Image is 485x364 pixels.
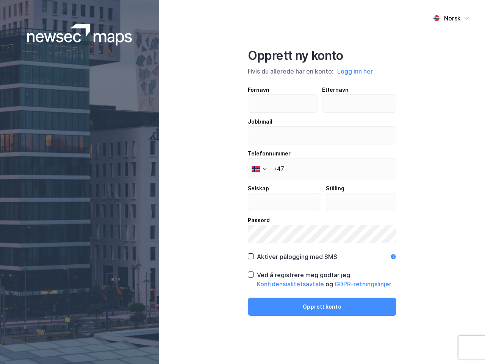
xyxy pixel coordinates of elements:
[326,184,397,193] div: Stilling
[248,216,396,225] div: Passord
[248,149,396,158] div: Telefonnummer
[248,158,396,179] input: Telefonnummer
[248,158,269,179] div: Norway: + 47
[257,252,337,261] div: Aktiver pålogging med SMS
[335,66,375,76] button: Logg inn her
[248,184,321,193] div: Selskap
[444,14,461,23] div: Norsk
[248,48,396,63] div: Opprett ny konto
[248,66,396,76] div: Hvis du allerede har en konto:
[248,298,396,316] button: Opprett konto
[248,117,396,126] div: Jobbmail
[322,85,397,94] div: Etternavn
[257,270,396,289] div: Ved å registrere meg godtar jeg og
[447,328,485,364] iframe: Chat Widget
[248,85,318,94] div: Fornavn
[27,24,132,45] img: logoWhite.bf58a803f64e89776f2b079ca2356427.svg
